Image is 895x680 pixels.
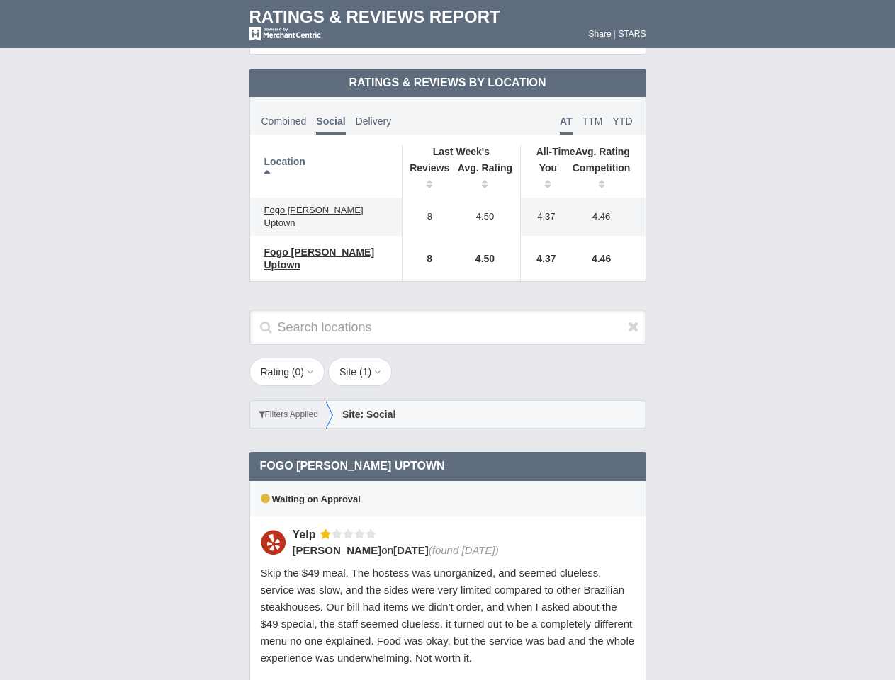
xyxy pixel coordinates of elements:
td: 4.46 [565,198,646,236]
span: YTD [613,115,633,127]
span: [PERSON_NAME] [293,544,382,556]
span: All-Time [536,146,575,157]
th: You: activate to sort column ascending [521,158,565,198]
a: Fogo [PERSON_NAME] Uptown [257,244,395,273]
img: Yelp [261,530,286,555]
span: Combined [261,115,307,127]
td: 8 [402,198,450,236]
td: 4.50 [450,236,521,281]
th: Location: activate to sort column descending [250,145,403,198]
div: Filters Applied [250,401,327,428]
span: Fogo [PERSON_NAME] Uptown [264,246,375,271]
th: Avg. Rating [521,145,646,158]
th: Avg. Rating: activate to sort column ascending [450,158,521,198]
span: Social [316,115,345,135]
td: 4.37 [521,198,565,236]
button: Site (1) [328,358,392,386]
span: Fogo [PERSON_NAME] Uptown [264,205,364,228]
div: on [293,543,626,557]
a: Share [589,29,612,39]
button: Rating (0) [249,358,325,386]
span: | [614,29,616,39]
span: Delivery [356,115,392,127]
span: Fogo [PERSON_NAME] Uptown [260,460,445,472]
span: 1 [363,366,368,378]
span: 0 [295,366,301,378]
span: [DATE] [393,544,429,556]
span: (found [DATE]) [429,544,499,556]
th: Reviews: activate to sort column ascending [402,158,450,198]
a: Fogo [PERSON_NAME] Uptown [257,202,395,232]
td: 4.37 [521,236,565,281]
td: 4.50 [450,198,521,236]
td: Ratings & Reviews by Location [249,69,646,97]
div: Site: Social [326,401,645,428]
span: Waiting on Approval [261,494,361,504]
td: 4.46 [565,236,646,281]
span: TTM [582,115,603,127]
a: STARS [618,29,646,39]
th: Competition: activate to sort column ascending [565,158,646,198]
td: 8 [402,236,450,281]
div: Yelp [293,527,321,542]
img: mc-powered-by-logo-white-103.png [249,27,322,41]
span: Skip the $49 meal. The hostess was unorganized, and seemed clueless, service was slow, and the si... [261,567,635,664]
span: AT [560,115,573,135]
th: Last Week's [402,145,520,158]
